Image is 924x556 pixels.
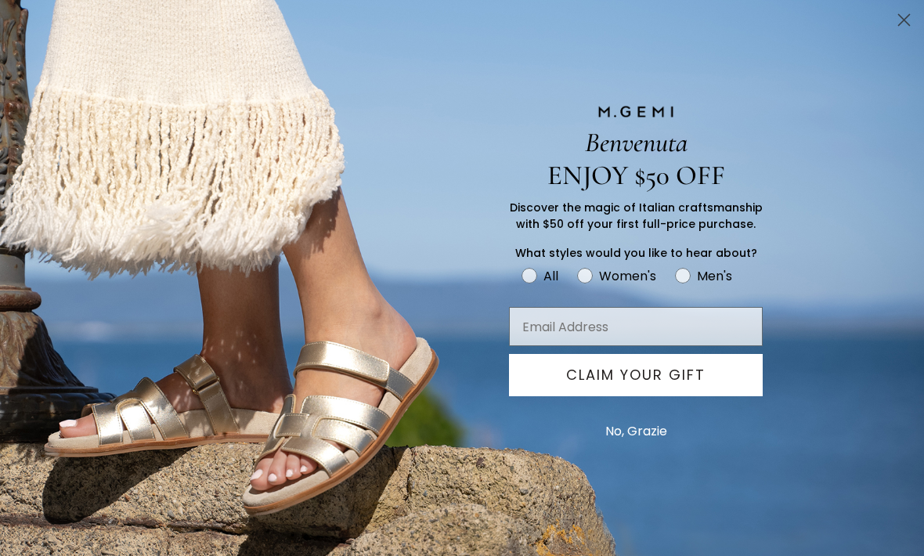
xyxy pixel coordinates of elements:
input: Email Address [509,307,763,346]
button: CLAIM YOUR GIFT [509,354,763,396]
button: Close dialog [890,6,918,34]
button: No, Grazie [597,412,675,451]
span: Discover the magic of Italian craftsmanship with $50 off your first full-price purchase. [510,200,763,232]
img: M.GEMI [597,105,675,119]
span: Benvenuta [585,126,688,159]
div: All [543,266,558,286]
span: ENJOY $50 OFF [547,159,725,192]
span: What styles would you like to hear about? [515,245,757,261]
div: Men's [697,266,732,286]
div: Women's [599,266,656,286]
